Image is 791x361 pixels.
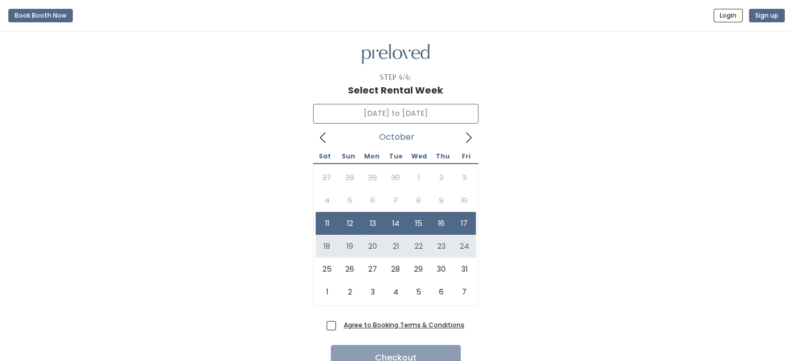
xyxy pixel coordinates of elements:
h1: Select Rental Week [348,85,443,96]
span: October 30, 2025 [430,258,453,280]
button: Login [714,9,743,22]
span: November 6, 2025 [430,280,453,303]
span: November 3, 2025 [361,280,384,303]
span: October 20, 2025 [361,235,384,258]
button: Book Booth Now [8,9,73,22]
span: October 12, 2025 [339,212,361,235]
span: October 31, 2025 [453,258,476,280]
span: October 16, 2025 [430,212,453,235]
span: October 23, 2025 [430,235,453,258]
span: October 18, 2025 [316,235,339,258]
span: October 13, 2025 [361,212,384,235]
span: November 4, 2025 [384,280,407,303]
span: October 28, 2025 [384,258,407,280]
span: November 5, 2025 [407,280,430,303]
span: Sun [336,153,360,159]
span: October 11, 2025 [316,212,339,235]
a: Book Booth Now [8,4,73,27]
span: October 25, 2025 [316,258,339,280]
span: Mon [360,153,383,159]
span: October 17, 2025 [453,212,476,235]
button: Sign up [749,9,785,22]
span: Sat [313,153,336,159]
span: Tue [384,153,407,159]
span: November 2, 2025 [339,280,361,303]
span: October [379,135,414,139]
input: Select week [313,104,478,124]
span: October 24, 2025 [453,235,476,258]
span: October 27, 2025 [361,258,384,280]
span: October 14, 2025 [384,212,407,235]
span: October 15, 2025 [407,212,430,235]
span: November 1, 2025 [316,280,339,303]
span: October 22, 2025 [407,235,430,258]
span: Thu [431,153,455,159]
span: October 21, 2025 [384,235,407,258]
span: October 26, 2025 [339,258,361,280]
span: October 19, 2025 [339,235,361,258]
a: Agree to Booking Terms & Conditions [344,320,464,329]
span: November 7, 2025 [453,280,476,303]
div: Step 4/4: [380,72,411,83]
span: October 29, 2025 [407,258,430,280]
img: preloved logo [362,44,430,64]
span: Fri [455,153,478,159]
span: Wed [407,153,431,159]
